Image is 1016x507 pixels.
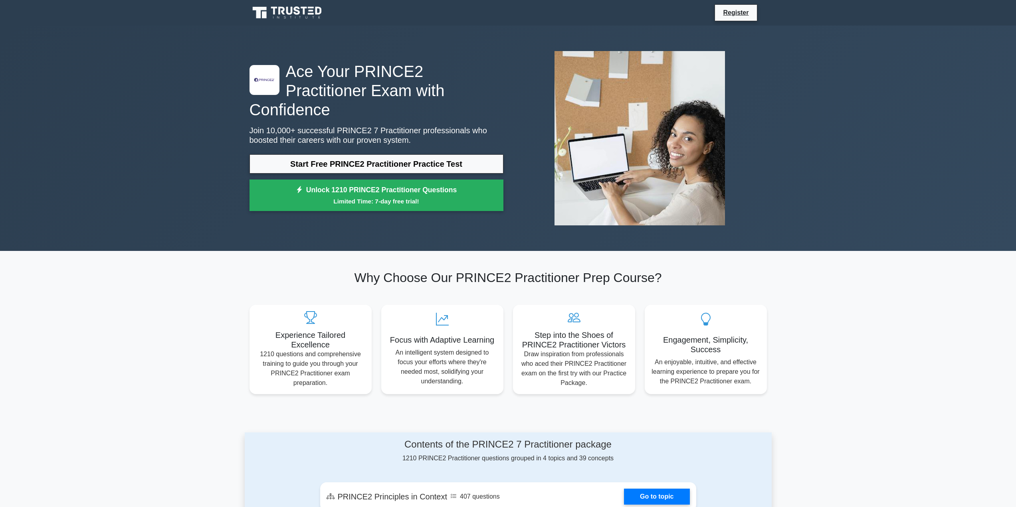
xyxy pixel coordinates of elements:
[388,335,497,345] h5: Focus with Adaptive Learning
[651,357,761,386] p: An enjoyable, intuitive, and effective learning experience to prepare you for the PRINCE2 Practit...
[256,330,365,349] h5: Experience Tailored Excellence
[250,154,503,174] a: Start Free PRINCE2 Practitioner Practice Test
[250,62,503,119] h1: Ace Your PRINCE2 Practitioner Exam with Confidence
[651,335,761,354] h5: Engagement, Simplicity, Success
[388,348,497,386] p: An intelligent system designed to focus your efforts where they're needed most, solidifying your ...
[519,349,629,388] p: Draw inspiration from professionals who aced their PRINCE2 Practitioner exam on the first try wit...
[718,8,753,18] a: Register
[256,349,365,388] p: 1210 questions and comprehensive training to guide you through your PRINCE2 Practitioner exam pre...
[250,270,767,285] h2: Why Choose Our PRINCE2 Practitioner Prep Course?
[259,197,493,206] small: Limited Time: 7-day free trial!
[320,439,696,463] div: 1210 PRINCE2 Practitioner questions grouped in 4 topics and 39 concepts
[250,180,503,211] a: Unlock 1210 PRINCE2 Practitioner QuestionsLimited Time: 7-day free trial!
[250,126,503,145] p: Join 10,000+ successful PRINCE2 7 Practitioner professionals who boosted their careers with our p...
[624,489,689,505] a: Go to topic
[519,330,629,349] h5: Step into the Shoes of PRINCE2 Practitioner Victors
[320,439,696,450] h4: Contents of the PRINCE2 7 Practitioner package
